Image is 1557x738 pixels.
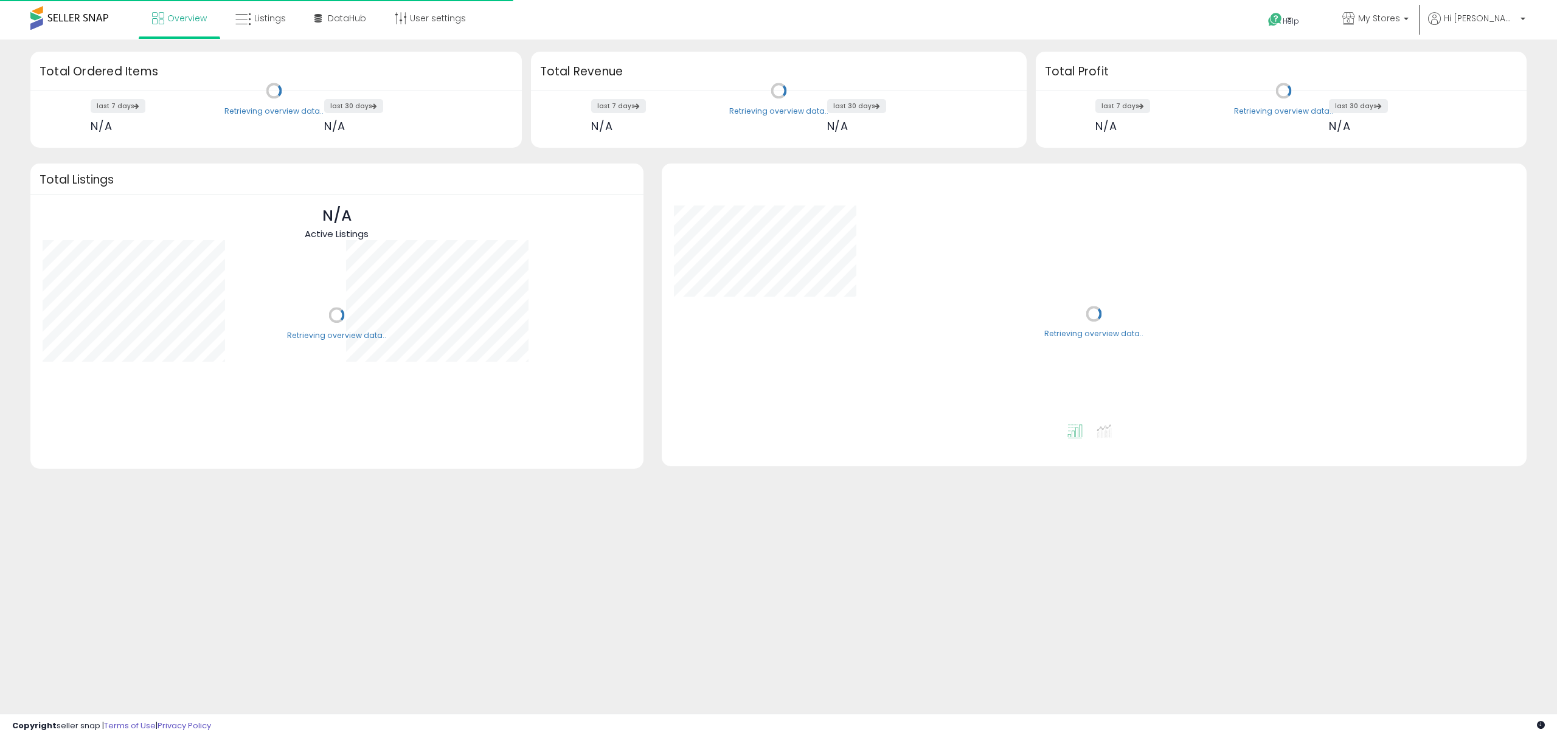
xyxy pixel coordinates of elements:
[1267,12,1283,27] i: Get Help
[729,106,828,117] div: Retrieving overview data..
[1444,12,1517,24] span: Hi [PERSON_NAME]
[167,12,207,24] span: Overview
[1358,12,1400,24] span: My Stores
[1234,106,1333,117] div: Retrieving overview data..
[224,106,324,117] div: Retrieving overview data..
[1428,12,1525,40] a: Hi [PERSON_NAME]
[328,12,366,24] span: DataHub
[1283,16,1299,26] span: Help
[1044,329,1143,340] div: Retrieving overview data..
[287,330,386,341] div: Retrieving overview data..
[1258,3,1323,40] a: Help
[254,12,286,24] span: Listings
